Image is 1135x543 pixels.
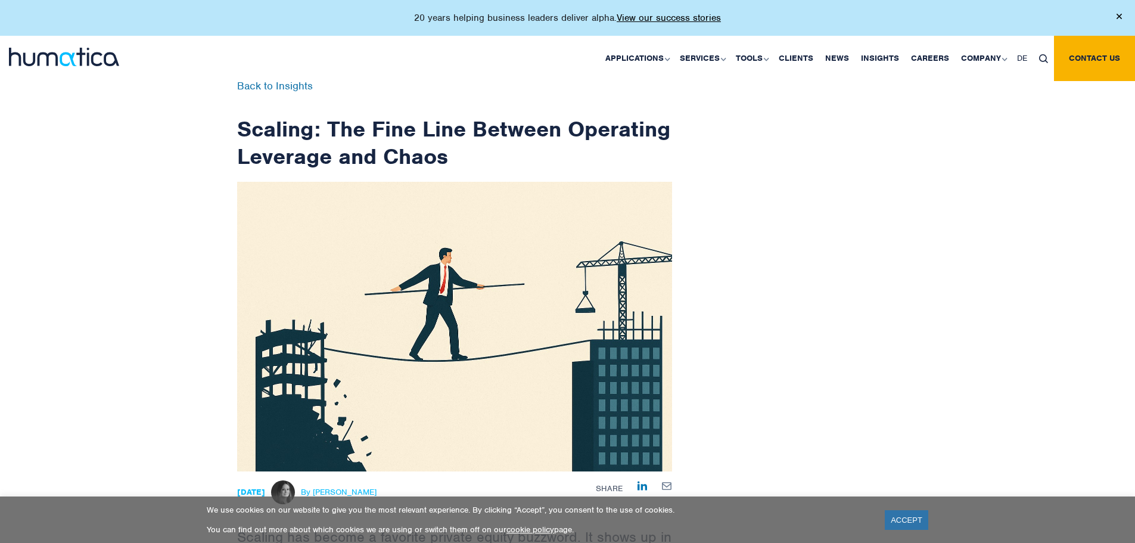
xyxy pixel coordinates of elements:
[662,480,672,490] a: Share by E-Mail
[237,79,313,92] a: Back to Insights
[730,36,773,81] a: Tools
[1017,53,1027,63] span: DE
[638,480,647,491] a: Share on LinkedIn
[885,510,928,530] a: ACCEPT
[905,36,955,81] a: Careers
[819,36,855,81] a: News
[617,12,721,24] a: View our success stories
[301,488,377,497] span: By [PERSON_NAME]
[596,483,623,494] span: Share
[506,525,554,535] a: cookie policy
[9,48,119,66] img: logo
[237,182,672,471] img: ndetails
[662,482,672,490] img: mailby
[1039,54,1048,63] img: search_icon
[207,525,870,535] p: You can find out more about which cookies we are using or switch them off on our page.
[271,480,295,504] img: Michael Hillington
[955,36,1011,81] a: Company
[773,36,819,81] a: Clients
[599,36,674,81] a: Applications
[237,487,265,497] strong: [DATE]
[1054,36,1135,81] a: Contact us
[207,505,870,515] p: We use cookies on our website to give you the most relevant experience. By clicking “Accept”, you...
[414,12,721,24] p: 20 years helping business leaders deliver alpha.
[674,36,730,81] a: Services
[1011,36,1033,81] a: DE
[237,81,672,170] h1: Scaling: The Fine Line Between Operating Leverage and Chaos
[638,481,647,491] img: Share on LinkedIn
[855,36,905,81] a: Insights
